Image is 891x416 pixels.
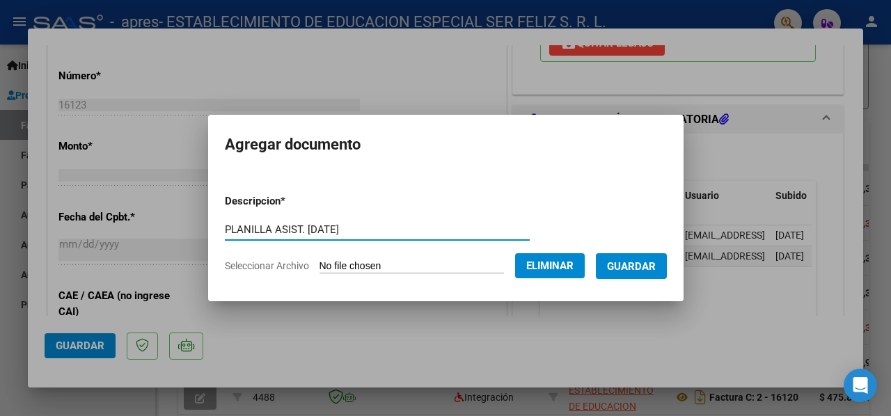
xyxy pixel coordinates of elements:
[607,260,656,273] span: Guardar
[844,369,877,402] div: Open Intercom Messenger
[225,131,667,158] h2: Agregar documento
[526,259,574,272] span: Eliminar
[515,253,585,278] button: Eliminar
[596,253,667,279] button: Guardar
[225,260,309,271] span: Seleccionar Archivo
[225,193,358,209] p: Descripcion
